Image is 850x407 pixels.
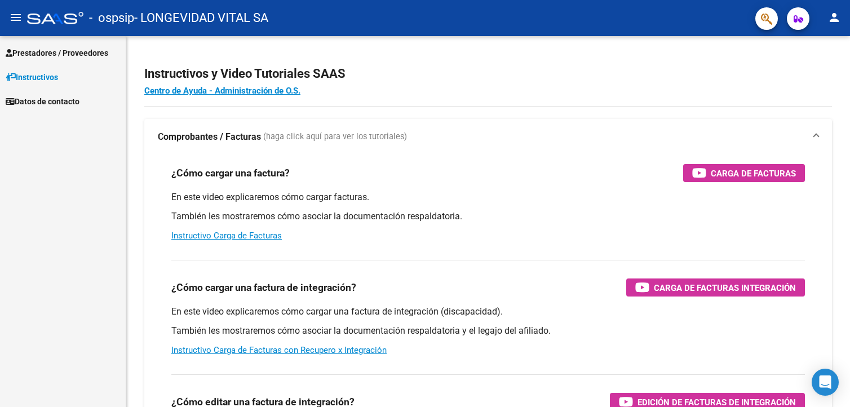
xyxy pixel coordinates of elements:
button: Carga de Facturas [683,164,805,182]
span: Carga de Facturas Integración [654,281,796,295]
strong: Comprobantes / Facturas [158,131,261,143]
span: - ospsip [89,6,134,30]
a: Centro de Ayuda - Administración de O.S. [144,86,300,96]
p: También les mostraremos cómo asociar la documentación respaldatoria y el legajo del afiliado. [171,325,805,337]
mat-icon: menu [9,11,23,24]
div: Open Intercom Messenger [812,369,839,396]
mat-expansion-panel-header: Comprobantes / Facturas (haga click aquí para ver los tutoriales) [144,119,832,155]
span: Carga de Facturas [711,166,796,180]
span: (haga click aquí para ver los tutoriales) [263,131,407,143]
span: Instructivos [6,71,58,83]
p: También les mostraremos cómo asociar la documentación respaldatoria. [171,210,805,223]
span: - LONGEVIDAD VITAL SA [134,6,268,30]
span: Datos de contacto [6,95,79,108]
p: En este video explicaremos cómo cargar facturas. [171,191,805,203]
a: Instructivo Carga de Facturas con Recupero x Integración [171,345,387,355]
h2: Instructivos y Video Tutoriales SAAS [144,63,832,85]
p: En este video explicaremos cómo cargar una factura de integración (discapacidad). [171,306,805,318]
mat-icon: person [827,11,841,24]
h3: ¿Cómo cargar una factura de integración? [171,280,356,295]
span: Prestadores / Proveedores [6,47,108,59]
h3: ¿Cómo cargar una factura? [171,165,290,181]
a: Instructivo Carga de Facturas [171,231,282,241]
button: Carga de Facturas Integración [626,278,805,297]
